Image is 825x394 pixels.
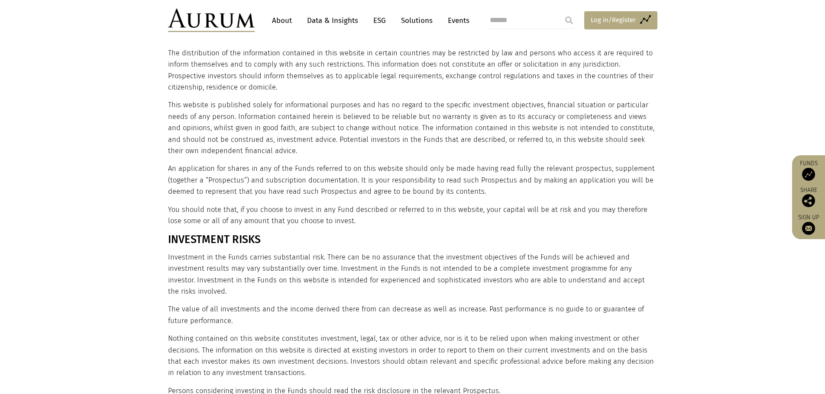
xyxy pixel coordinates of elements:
[303,13,362,29] a: Data & Insights
[168,99,655,157] p: This website is published solely for informational purposes and has no regard to the specific inv...
[802,168,815,181] img: Access Funds
[560,12,578,29] input: Submit
[168,48,655,93] p: The distribution of the information contained in this website in certain countries may be restric...
[168,163,655,197] p: An application for shares in any of the Funds referred to on this website should only be made hav...
[796,187,821,207] div: Share
[268,13,296,29] a: About
[168,233,655,246] h3: INVESTMENT RISKS
[397,13,437,29] a: Solutions
[168,252,655,298] p: Investment in the Funds carries substantial risk. There can be no assurance that the investment o...
[168,9,255,32] img: Aurum
[369,13,390,29] a: ESG
[802,222,815,235] img: Sign up to our newsletter
[168,204,655,227] p: You should note that, if you choose to invest in any Fund described or referred to in this websit...
[802,194,815,207] img: Share this post
[168,304,655,327] p: The value of all investments and the income derived there from can decrease as well as increase. ...
[168,333,655,379] p: Nothing contained on this website constitutes investment, legal, tax or other advice, nor is it t...
[796,160,821,181] a: Funds
[591,15,636,25] span: Log in/Register
[796,214,821,235] a: Sign up
[584,11,657,29] a: Log in/Register
[443,13,469,29] a: Events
